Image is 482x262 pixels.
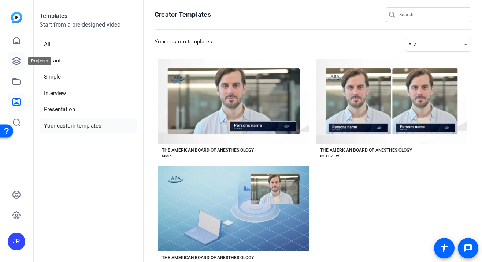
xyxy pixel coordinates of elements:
li: Your custom templates [40,118,137,133]
div: JR [8,233,25,250]
div: THE AMERICAN BOARD OF ANESTHESIOLOGY [162,147,254,153]
span: A-Z [408,42,416,48]
li: Instant [40,53,137,68]
img: blue-gradient.svg [11,12,22,23]
h1: Creator Templates [155,10,211,19]
button: Template image [158,59,309,144]
div: INTERVIEW [320,153,339,159]
li: Presentation [40,102,137,117]
div: THE AMERICAN BOARD OF ANESTHESIOLOGY [320,147,412,153]
div: THE AMERICAN BOARD OF ANESTHESIOLOGY [162,255,254,261]
li: Simple [40,69,137,84]
strong: Templates [40,12,67,19]
input: Search [399,10,465,19]
li: All [40,37,137,52]
h3: Your custom templates [155,38,212,52]
li: Interview [40,86,137,101]
div: Projects [28,57,51,65]
mat-icon: accessibility [440,244,449,252]
p: Start from a pre-designed video [40,20,137,35]
div: SIMPLE [162,153,175,159]
mat-icon: message [464,244,472,252]
button: Template image [316,59,467,144]
button: Template image [158,166,309,251]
